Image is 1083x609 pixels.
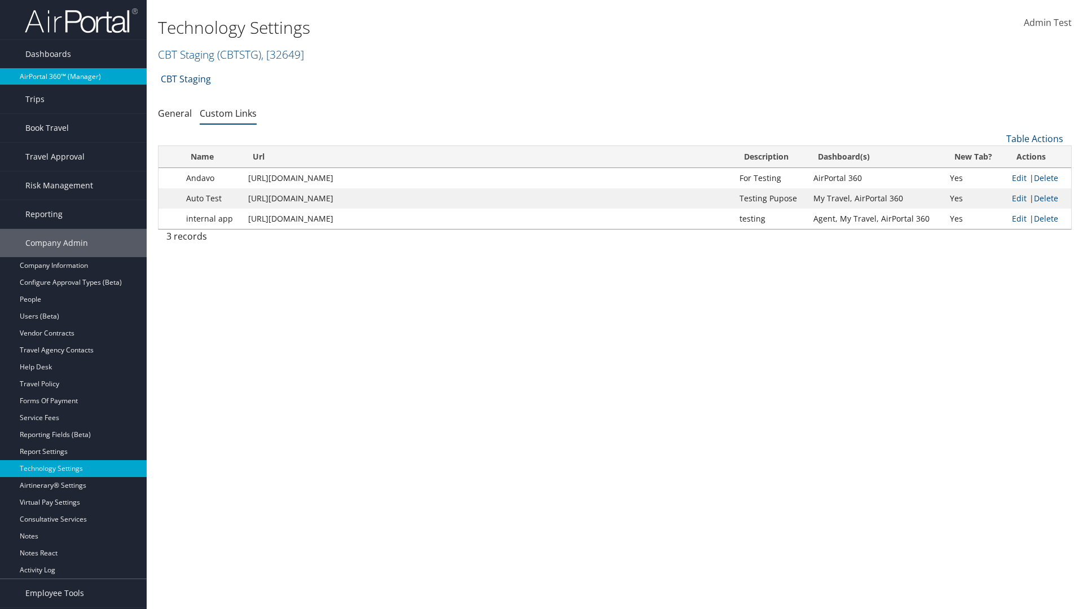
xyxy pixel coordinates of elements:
[25,200,63,228] span: Reporting
[1034,213,1058,224] a: Delete
[243,168,734,188] td: [URL][DOMAIN_NAME]
[1012,213,1027,224] a: Edit
[243,146,734,168] th: Url
[261,47,304,62] span: , [ 32649 ]
[944,209,1006,229] td: Yes
[1006,146,1071,168] th: Actions
[1024,6,1072,41] a: Admin Test
[1012,173,1027,183] a: Edit
[944,146,1006,168] th: New Tab?
[1006,209,1071,229] td: |
[180,209,243,229] td: internal app
[159,146,180,168] th: : activate to sort column descending
[243,209,734,229] td: [URL][DOMAIN_NAME]
[1006,133,1063,145] a: Table Actions
[161,68,211,90] a: CBT Staging
[180,146,243,168] th: Name
[25,40,71,68] span: Dashboards
[1006,188,1071,209] td: |
[166,230,378,249] div: 3 records
[808,188,944,209] td: My Travel, AirPortal 360
[734,188,808,209] td: Testing Pupose
[1024,16,1072,29] span: Admin Test
[180,168,243,188] td: Andavo
[25,171,93,200] span: Risk Management
[808,146,944,168] th: Dashboard(s)
[808,209,944,229] td: Agent, My Travel, AirPortal 360
[25,7,138,34] img: airportal-logo.png
[25,579,84,607] span: Employee Tools
[25,114,69,142] span: Book Travel
[944,168,1006,188] td: Yes
[734,146,808,168] th: Description
[1012,193,1027,204] a: Edit
[944,188,1006,209] td: Yes
[217,47,261,62] span: ( CBTSTG )
[808,168,944,188] td: AirPortal 360
[734,209,808,229] td: testing
[25,85,45,113] span: Trips
[25,143,85,171] span: Travel Approval
[200,107,257,120] a: Custom Links
[243,188,734,209] td: [URL][DOMAIN_NAME]
[180,188,243,209] td: Auto Test
[1034,173,1058,183] a: Delete
[25,229,88,257] span: Company Admin
[158,16,767,39] h1: Technology Settings
[1034,193,1058,204] a: Delete
[734,168,808,188] td: For Testing
[158,47,304,62] a: CBT Staging
[1006,168,1071,188] td: |
[158,107,192,120] a: General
